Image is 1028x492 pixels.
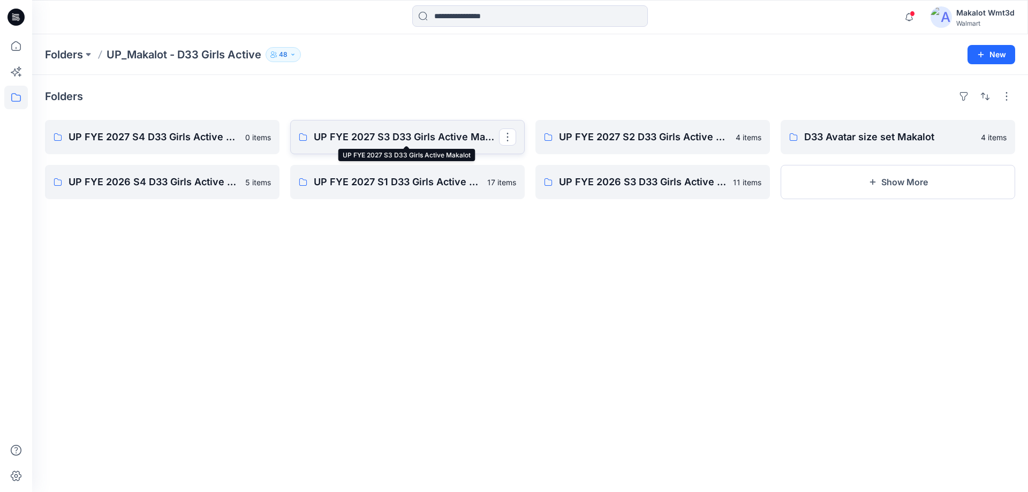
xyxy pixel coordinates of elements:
[279,49,288,60] p: 48
[314,175,481,190] p: UP FYE 2027 S1 D33 Girls Active Makalot
[69,130,239,145] p: UP FYE 2027 S4 D33 Girls Active Makalot
[535,120,770,154] a: UP FYE 2027 S2 D33 Girls Active Makalot4 items
[559,175,727,190] p: UP FYE 2026 S3 D33 Girls Active Makalot
[733,177,761,188] p: 11 items
[245,177,271,188] p: 5 items
[487,177,516,188] p: 17 items
[559,130,729,145] p: UP FYE 2027 S2 D33 Girls Active Makalot
[981,132,1007,143] p: 4 items
[290,165,525,199] a: UP FYE 2027 S1 D33 Girls Active Makalot17 items
[69,175,239,190] p: UP FYE 2026 S4 D33 Girls Active Makalot
[804,130,974,145] p: D33 Avatar size set Makalot
[45,120,279,154] a: UP FYE 2027 S4 D33 Girls Active Makalot0 items
[535,165,770,199] a: UP FYE 2026 S3 D33 Girls Active Makalot11 items
[956,19,1015,27] div: Walmart
[45,165,279,199] a: UP FYE 2026 S4 D33 Girls Active Makalot5 items
[290,120,525,154] a: UP FYE 2027 S3 D33 Girls Active Makalot
[245,132,271,143] p: 0 items
[45,90,83,103] h4: Folders
[266,47,301,62] button: 48
[781,120,1015,154] a: D33 Avatar size set Makalot4 items
[956,6,1015,19] div: Makalot Wmt3d
[781,165,1015,199] button: Show More
[736,132,761,143] p: 4 items
[45,47,83,62] a: Folders
[967,45,1015,64] button: New
[931,6,952,28] img: avatar
[107,47,261,62] p: UP_Makalot - D33 Girls Active
[314,130,499,145] p: UP FYE 2027 S3 D33 Girls Active Makalot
